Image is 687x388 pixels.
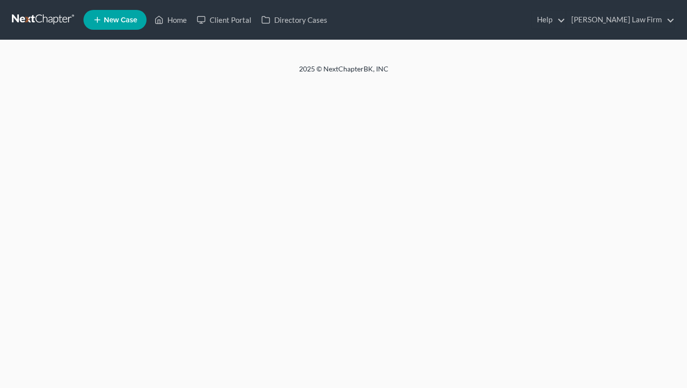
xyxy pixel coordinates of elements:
a: [PERSON_NAME] Law Firm [566,11,675,29]
a: Directory Cases [256,11,332,29]
div: 2025 © NextChapterBK, INC [61,64,627,82]
new-legal-case-button: New Case [83,10,147,30]
a: Home [150,11,192,29]
a: Help [532,11,565,29]
a: Client Portal [192,11,256,29]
